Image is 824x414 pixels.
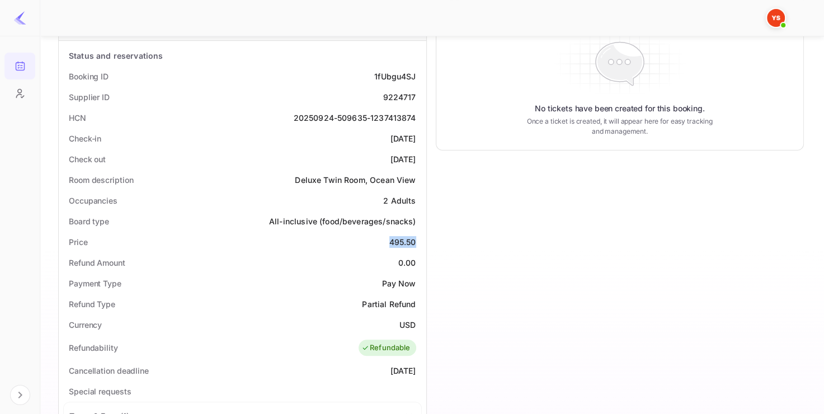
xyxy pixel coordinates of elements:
div: [DATE] [390,153,416,165]
a: Bookings [4,53,35,78]
div: Payment Type [69,277,121,289]
img: Yandex Support [767,9,785,27]
div: USD [399,319,416,331]
div: Room description [69,174,133,186]
div: Refundability [69,342,118,354]
div: Occupancies [69,195,117,206]
div: All-inclusive (food/beverages/snacks) [269,215,416,227]
img: LiteAPI [13,11,27,25]
a: Customers [4,80,35,106]
div: 9224717 [383,91,416,103]
div: Deluxe Twin Room, Ocean View [295,174,416,186]
div: 1fUbgu4SJ [374,70,416,82]
div: [DATE] [390,133,416,144]
div: Partial Refund [362,298,416,310]
div: Check-in [69,133,101,144]
div: Refundable [361,342,411,354]
div: Board type [69,215,109,227]
div: Pay Now [382,277,416,289]
p: No tickets have been created for this booking. [535,103,705,114]
div: Status and reservations [69,50,163,62]
div: Price [69,236,88,248]
button: Expand navigation [10,385,30,405]
div: HCN [69,112,86,124]
div: 495.50 [389,236,416,248]
div: 20250924-509635-1237413874 [294,112,416,124]
div: [DATE] [390,365,416,377]
div: Check out [69,153,106,165]
div: 2 Adults [383,195,416,206]
div: Special requests [69,385,131,397]
div: Supplier ID [69,91,110,103]
div: Currency [69,319,102,331]
div: Cancellation deadline [69,365,149,377]
div: Refund Amount [69,257,125,269]
div: Booking ID [69,70,109,82]
p: Once a ticket is created, it will appear here for easy tracking and management. [521,116,718,137]
div: 0.00 [398,257,416,269]
div: Refund Type [69,298,115,310]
